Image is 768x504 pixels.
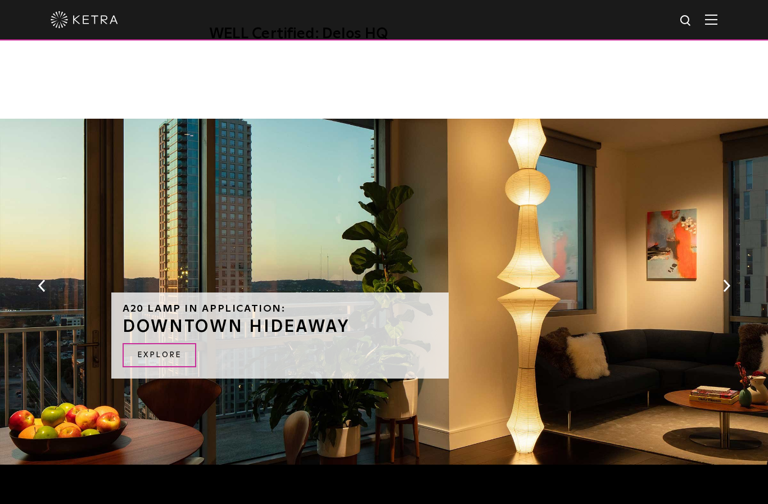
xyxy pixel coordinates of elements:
img: search icon [679,14,693,28]
h3: DOWNTOWN HIDEAWAY [123,318,437,335]
img: ketra-logo-2019-white [51,11,118,28]
button: Next [721,278,732,293]
h6: A20 Lamp in Application: [123,304,437,314]
a: Explore [123,343,196,367]
button: Previous [36,278,47,293]
img: Hamburger%20Nav.svg [705,14,717,25]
